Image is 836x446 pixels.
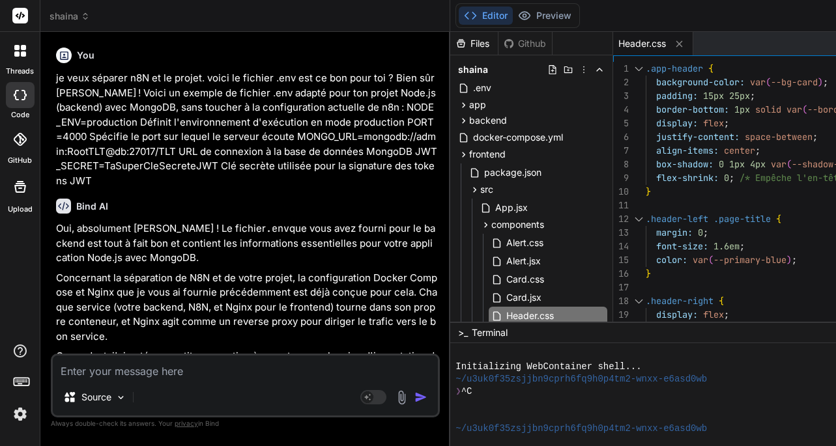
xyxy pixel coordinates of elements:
div: Files [450,37,498,50]
button: Editor [459,7,513,25]
span: src [480,183,493,196]
span: } [646,186,651,197]
span: Header.css [505,308,555,324]
span: ) [818,76,823,88]
p: Always double-check its answers. Your in Bind [51,417,440,430]
span: box-shadow: [656,158,713,170]
span: package.json [483,165,543,180]
span: Alert.jsx [505,253,542,269]
span: var [786,104,802,115]
div: 9 [613,171,629,185]
span: Header.css [618,37,666,50]
span: align-items: [656,145,719,156]
p: Source [81,391,111,404]
span: var [693,254,708,266]
span: Card.jsx [505,290,543,305]
div: Click to collapse the range. [630,212,647,226]
div: 8 [613,158,629,171]
code: .env [266,222,289,235]
p: Concernant la séparation de N8N et de votre projet, la configuration Docker Compose et Nginx que ... [56,271,437,344]
img: settings [9,403,31,425]
div: 3 [613,89,629,103]
div: 6 [613,130,629,144]
span: ^C [461,385,472,398]
span: ; [792,254,797,266]
span: shaina [458,63,488,76]
span: 0 [719,158,724,170]
span: docker-compose.yml [472,130,564,145]
span: margin: [656,227,693,238]
span: background-color: [656,76,745,88]
img: attachment [394,390,409,405]
img: Pick Models [115,392,126,403]
span: .app-header [646,63,703,74]
span: ( [786,158,792,170]
p: Cependant, j'ai noté une petite correction à apporter aux chemins d'importation dans vos fichiers... [56,349,437,408]
span: ) [786,254,792,266]
p: Oui, absolument [PERSON_NAME] ! Le fichier que vous avez fourni pour le backend est tout à fait b... [56,221,437,266]
span: ; [823,76,828,88]
span: components [491,218,544,231]
label: threads [6,66,34,77]
span: >_ [458,326,468,339]
div: Github [498,37,552,50]
div: 14 [613,240,629,253]
div: 5 [613,117,629,130]
span: font-size: [656,240,708,252]
span: ; [724,309,729,320]
span: shaina [50,10,90,23]
div: 4 [613,103,629,117]
span: center [724,145,755,156]
span: justify-content: [656,131,740,143]
span: { [708,63,713,74]
span: Card.css [505,272,545,287]
span: ~/u3uk0f35zsjjbn9cprh6fq9h0p4tm2-wnxx-e6asd0wb [455,423,707,435]
div: 19 [613,308,629,322]
span: ( [708,254,713,266]
div: Click to collapse the range. [630,62,647,76]
span: border-bottom: [656,104,729,115]
label: Upload [8,204,33,215]
span: 25px [729,90,750,102]
span: 1px [734,104,750,115]
div: 12 [613,212,629,226]
span: .header-left [646,213,708,225]
span: flex [703,309,724,320]
div: 15 [613,253,629,267]
span: frontend [469,148,506,161]
div: 10 [613,185,629,199]
span: { [719,295,724,307]
span: ; [813,131,818,143]
span: ; [724,117,729,129]
span: 0 [698,227,703,238]
div: 7 [613,144,629,158]
span: ; [729,172,734,184]
span: ; [755,145,760,156]
span: padding: [656,90,698,102]
span: .page-title [713,213,771,225]
span: backend [469,114,507,127]
div: 13 [613,226,629,240]
div: Click to collapse the range. [630,294,647,308]
span: 4px [750,158,766,170]
span: privacy [175,419,198,427]
span: app [469,98,486,111]
button: Preview [513,7,577,25]
span: } [646,268,651,279]
p: je veux séparer n8N et le projet. voici le fichier .env est ce bon pour toi ? Bien sûr [PERSON_NA... [56,71,437,188]
label: code [11,109,29,120]
div: 16 [613,267,629,281]
span: display: [656,309,698,320]
span: flex-shrink: [656,172,719,184]
span: --primary-blue [713,254,786,266]
span: ; [740,240,745,252]
span: App.jsx [494,200,529,216]
div: 17 [613,281,629,294]
span: 1px [729,158,745,170]
span: ~/u3uk0f35zsjjbn9cprh6fq9h0p4tm2-wnxx-e6asd0wb [455,373,707,385]
span: color: [656,254,687,266]
span: ; [703,227,708,238]
span: 0 [724,172,729,184]
span: var [750,76,766,88]
span: .env [472,80,493,96]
